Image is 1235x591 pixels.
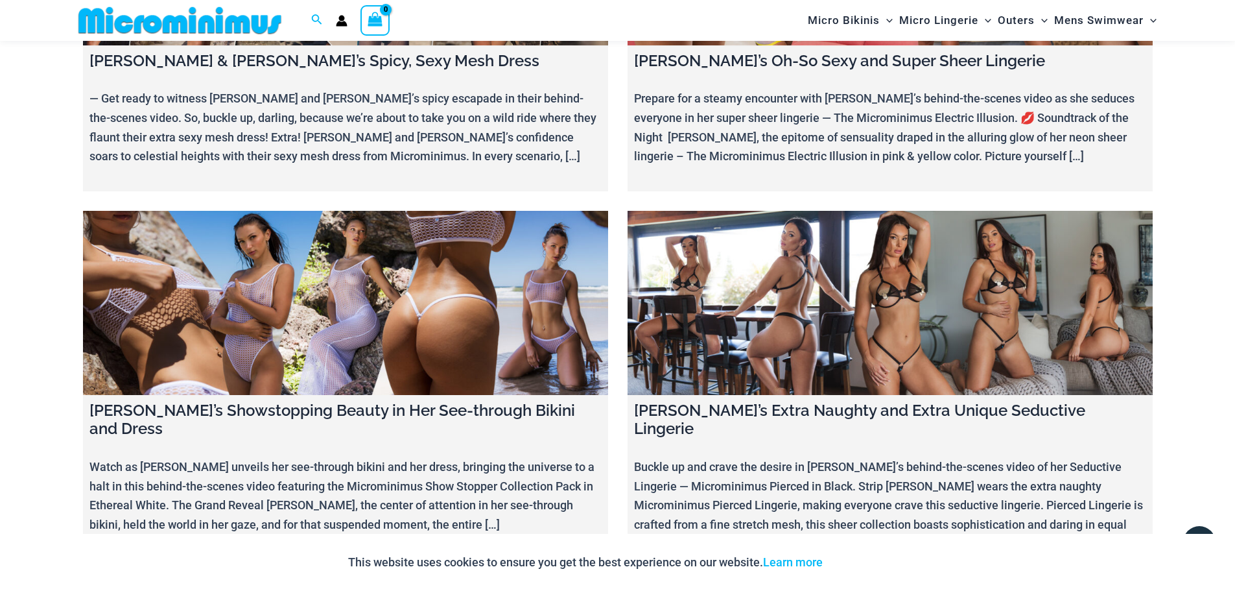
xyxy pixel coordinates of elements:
a: Micro BikinisMenu ToggleMenu Toggle [805,4,896,37]
span: Micro Bikinis [808,4,880,37]
a: Grace’s Showstopping Beauty in Her See-through Bikini and Dress [83,211,608,395]
span: Menu Toggle [1144,4,1157,37]
a: Learn more [763,555,823,569]
img: MM SHOP LOGO FLAT [73,6,287,35]
h4: [PERSON_NAME]’s Extra Naughty and Extra Unique Seductive Lingerie [634,402,1146,439]
p: — Get ready to witness [PERSON_NAME] and [PERSON_NAME]’s spicy escapade in their behind-the-scene... [89,89,602,166]
a: Search icon link [311,12,323,29]
span: Micro Lingerie [899,4,978,37]
a: Micro LingerieMenu ToggleMenu Toggle [896,4,994,37]
a: Mens SwimwearMenu ToggleMenu Toggle [1051,4,1160,37]
h4: [PERSON_NAME]’s Oh-So Sexy and Super Sheer Lingerie [634,52,1146,71]
span: Menu Toggle [880,4,893,37]
button: Accept [832,547,888,578]
h4: [PERSON_NAME] & [PERSON_NAME]’s Spicy, Sexy Mesh Dress [89,52,602,71]
span: Outers [998,4,1035,37]
a: OutersMenu ToggleMenu Toggle [994,4,1051,37]
p: Prepare for a steamy encounter with [PERSON_NAME]’s behind-the-scenes video as she seduces everyo... [634,89,1146,166]
span: Mens Swimwear [1054,4,1144,37]
a: Account icon link [336,15,347,27]
h4: [PERSON_NAME]’s Showstopping Beauty in Her See-through Bikini and Dress [89,402,602,439]
a: View Shopping Cart, empty [360,5,390,35]
span: Menu Toggle [978,4,991,37]
nav: Site Navigation [803,2,1162,39]
p: Buckle up and crave the desire in [PERSON_NAME]’s behind-the-scenes video of her Seductive Linger... [634,457,1146,554]
p: This website uses cookies to ensure you get the best experience on our website. [348,553,823,572]
span: Menu Toggle [1035,4,1048,37]
p: Watch as [PERSON_NAME] unveils her see-through bikini and her dress, bringing the universe to a h... [89,457,602,535]
a: Heather’s Extra Naughty and Extra Unique Seductive Lingerie [628,211,1153,395]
